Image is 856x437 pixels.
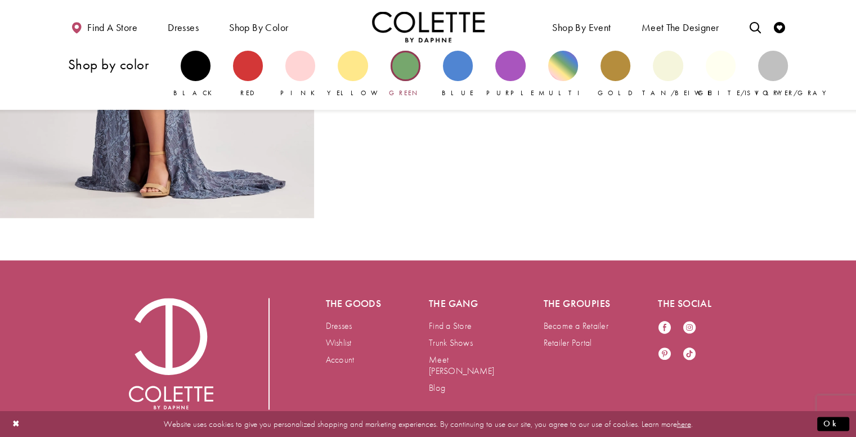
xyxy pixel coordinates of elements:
[747,88,832,97] span: Silver/Gray
[677,418,691,429] a: here
[280,88,321,97] span: Pink
[129,298,213,409] a: Visit Colette by Daphne Homepage
[129,298,213,409] img: Colette by Daphne
[639,11,722,42] a: Meet the designer
[326,337,352,349] a: Wishlist
[598,88,634,97] span: Gold
[683,320,696,336] a: Visit our Instagram - Opens in new tab
[389,88,422,97] span: Green
[240,88,255,97] span: Red
[226,11,291,42] span: Shop by color
[372,11,485,42] img: Colette by Daphne
[7,414,26,434] button: Close Dialog
[233,51,263,98] a: Red
[81,416,775,431] p: Website uses cookies to give you personalized shopping and marketing experiences. By continuing t...
[658,347,671,362] a: Visit our Pinterest - Opens in new tab
[429,320,472,332] a: Find a Store
[642,22,719,33] span: Meet the designer
[68,11,140,42] a: Find a store
[285,51,315,98] a: Pink
[326,320,352,332] a: Dresses
[658,298,728,309] h5: The social
[600,51,630,98] a: Gold
[706,51,736,98] a: White/Ivory
[443,51,473,98] a: Blue
[372,11,485,42] a: Visit Home Page
[544,320,608,332] a: Become a Retailer
[544,337,592,349] a: Retailer Portal
[173,88,218,97] span: Black
[429,298,499,309] h5: The gang
[552,22,611,33] span: Shop By Event
[642,88,712,97] span: Tan/Beige
[87,22,137,33] span: Find a store
[68,57,169,72] h3: Shop by color
[229,22,288,33] span: Shop by color
[539,88,587,97] span: Multi
[181,51,210,98] a: Black
[652,315,713,368] ul: Follow us
[429,354,494,377] a: Meet [PERSON_NAME]
[694,88,788,97] span: White/Ivory
[326,354,355,365] a: Account
[486,88,535,97] span: Purple
[653,51,683,98] a: Tan/Beige
[495,51,525,98] a: Purple
[442,88,474,97] span: Blue
[771,11,788,42] a: Check Wishlist
[429,337,473,349] a: Trunk Shows
[165,11,201,42] span: Dresses
[391,51,420,98] a: Green
[549,11,613,42] span: Shop By Event
[658,320,671,336] a: Visit our Facebook - Opens in new tab
[326,88,383,97] span: Yellow
[683,347,696,362] a: Visit our TikTok - Opens in new tab
[429,382,445,394] a: Blog
[746,11,763,42] a: Toggle search
[168,22,199,33] span: Dresses
[548,51,578,98] a: Multi
[758,51,788,98] a: Silver/Gray
[338,51,368,98] a: Yellow
[817,417,849,431] button: Submit Dialog
[544,298,613,309] h5: The groupies
[326,298,384,309] h5: The goods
